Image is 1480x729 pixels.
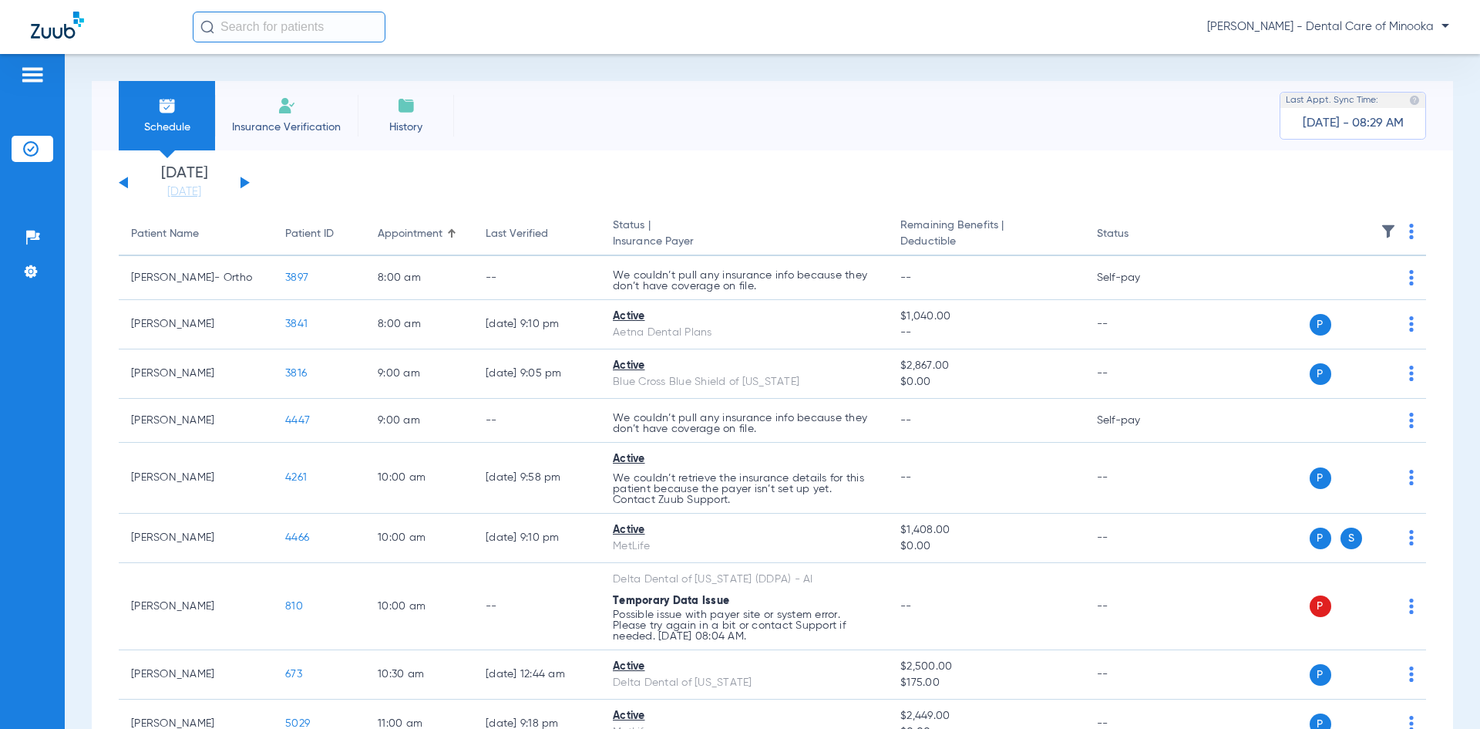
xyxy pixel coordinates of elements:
img: group-dot-blue.svg [1409,667,1414,682]
td: -- [473,399,600,443]
span: Deductible [900,234,1071,250]
span: 5029 [285,718,310,729]
img: filter.svg [1381,224,1396,239]
span: Insurance Verification [227,120,346,135]
span: [PERSON_NAME] - Dental Care of Minooka [1207,19,1449,35]
td: -- [1085,443,1189,514]
span: $0.00 [900,538,1071,555]
div: Last Verified [486,226,548,242]
span: $2,500.00 [900,659,1071,675]
div: Appointment [378,226,461,242]
div: Delta Dental of [US_STATE] [613,675,876,691]
td: -- [1085,300,1189,349]
img: group-dot-blue.svg [1409,316,1414,332]
div: Patient Name [131,226,199,242]
td: [DATE] 9:10 PM [473,300,600,349]
td: -- [1085,514,1189,563]
span: P [1310,314,1331,336]
td: [PERSON_NAME] [119,443,273,514]
input: Search for patients [193,12,385,42]
div: Active [613,708,876,724]
img: hamburger-icon [20,66,45,84]
td: [DATE] 12:44 AM [473,650,600,700]
div: Active [613,309,876,325]
th: Remaining Benefits | [888,213,1084,256]
span: -- [900,601,912,612]
span: Last Appt. Sync Time: [1286,93,1378,108]
div: MetLife [613,538,876,555]
div: Patient ID [285,226,353,242]
td: 10:30 AM [365,650,473,700]
span: History [369,120,442,135]
div: Active [613,358,876,374]
img: group-dot-blue.svg [1409,530,1414,545]
a: [DATE] [138,184,230,200]
span: $2,867.00 [900,358,1071,374]
div: Appointment [378,226,442,242]
td: [PERSON_NAME] [119,563,273,650]
span: 3816 [285,368,307,379]
td: [PERSON_NAME] [119,300,273,349]
img: group-dot-blue.svg [1409,599,1414,614]
div: Active [613,451,876,467]
div: Blue Cross Blue Shield of [US_STATE] [613,374,876,390]
li: [DATE] [138,166,230,200]
span: 4466 [285,532,309,543]
span: -- [900,325,1071,341]
p: We couldn’t retrieve the insurance details for this patient because the payer isn’t set up yet. C... [613,473,876,505]
img: group-dot-blue.svg [1409,224,1414,239]
img: Search Icon [200,20,214,34]
span: P [1310,467,1331,489]
p: Possible issue with payer site or system error. Please try again in a bit or contact Support if n... [613,609,876,642]
th: Status | [600,213,888,256]
span: -- [900,415,912,426]
span: Schedule [130,120,203,135]
td: [DATE] 9:58 PM [473,443,600,514]
span: Insurance Payer [613,234,876,250]
td: 10:00 AM [365,443,473,514]
td: -- [1085,650,1189,700]
div: Delta Dental of [US_STATE] (DDPA) - AI [613,572,876,588]
img: Manual Insurance Verification [277,96,296,115]
td: 8:00 AM [365,256,473,300]
td: -- [473,563,600,650]
span: 3897 [285,272,308,283]
span: $2,449.00 [900,708,1071,724]
div: Aetna Dental Plans [613,325,876,341]
td: Self-pay [1085,399,1189,443]
td: Self-pay [1085,256,1189,300]
img: group-dot-blue.svg [1409,470,1414,485]
td: -- [473,256,600,300]
div: Last Verified [486,226,588,242]
span: 4261 [285,472,307,483]
td: [DATE] 9:10 PM [473,514,600,563]
th: Status [1085,213,1189,256]
img: Zuub Logo [31,12,84,39]
span: Temporary Data Issue [613,596,729,606]
div: Active [613,659,876,675]
td: [PERSON_NAME] [119,514,273,563]
td: 10:00 AM [365,563,473,650]
span: P [1310,363,1331,385]
img: Schedule [158,96,177,115]
td: 9:00 AM [365,399,473,443]
td: [PERSON_NAME] [119,349,273,399]
span: S [1340,528,1362,549]
img: History [397,96,415,115]
td: [PERSON_NAME] [119,650,273,700]
p: We couldn’t pull any insurance info because they don’t have coverage on file. [613,413,876,434]
div: Patient Name [131,226,261,242]
td: -- [1085,349,1189,399]
span: 810 [285,601,303,612]
span: 4447 [285,415,310,426]
div: Patient ID [285,226,334,242]
span: P [1310,664,1331,686]
img: group-dot-blue.svg [1409,413,1414,428]
img: group-dot-blue.svg [1409,366,1414,381]
td: -- [1085,563,1189,650]
span: $175.00 [900,675,1071,691]
span: $1,040.00 [900,309,1071,325]
span: $1,408.00 [900,522,1071,538]
span: P [1310,528,1331,549]
span: P [1310,596,1331,617]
